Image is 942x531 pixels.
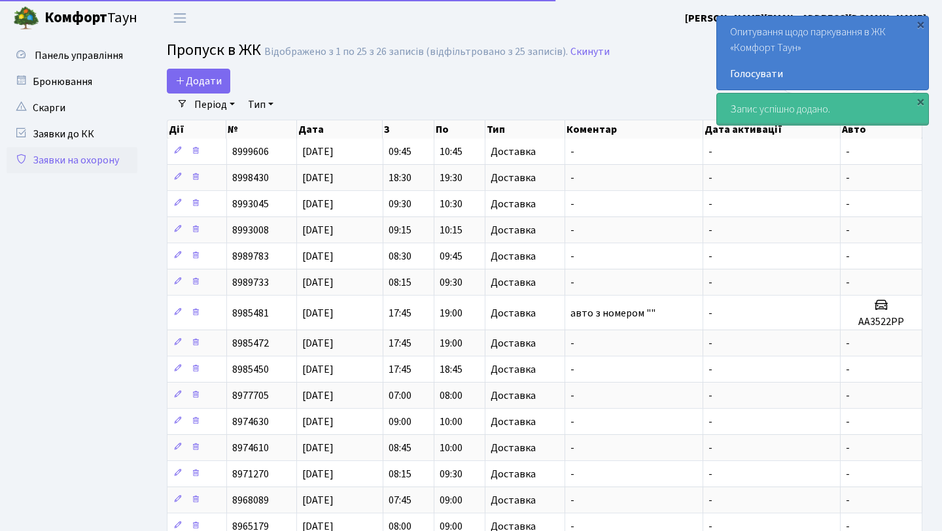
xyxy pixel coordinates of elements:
a: Період [189,94,240,116]
span: - [846,275,850,290]
span: 09:45 [389,145,411,159]
span: - [708,275,712,290]
span: [DATE] [302,388,334,403]
span: Доставка [491,277,536,288]
span: 10:15 [440,223,462,237]
span: - [708,197,712,211]
span: Доставка [491,173,536,183]
span: 17:45 [389,336,411,351]
span: - [570,223,574,237]
span: [DATE] [302,171,334,185]
span: - [708,441,712,455]
b: Комфорт [44,7,107,28]
span: 8985450 [232,362,269,377]
span: - [570,275,574,290]
span: - [570,415,574,429]
span: [DATE] [302,441,334,455]
span: 07:00 [389,388,411,403]
a: [PERSON_NAME][EMAIL_ADDRESS][DOMAIN_NAME] [685,10,926,26]
a: Додати [167,69,230,94]
a: Голосувати [730,66,915,82]
div: × [914,95,927,108]
th: Коментар [565,120,703,139]
span: 10:45 [440,145,462,159]
span: Доставка [491,364,536,375]
span: [DATE] [302,362,334,377]
a: Бронювання [7,69,137,95]
span: 10:00 [440,415,462,429]
span: 8993008 [232,223,269,237]
span: [DATE] [302,249,334,264]
span: [DATE] [302,223,334,237]
span: - [846,441,850,455]
span: - [570,388,574,403]
div: Запис успішно додано. [717,94,928,125]
span: - [708,388,712,403]
a: Тип [243,94,279,116]
span: - [570,171,574,185]
b: [PERSON_NAME][EMAIL_ADDRESS][DOMAIN_NAME] [685,11,926,26]
span: - [846,145,850,159]
span: Таун [44,7,137,29]
th: Тип [485,120,565,139]
span: - [570,197,574,211]
span: [DATE] [302,197,334,211]
span: [DATE] [302,145,334,159]
span: 8993045 [232,197,269,211]
span: 10:30 [440,197,462,211]
span: - [708,362,712,377]
span: - [570,145,574,159]
span: Доставка [491,495,536,505]
span: 8985481 [232,306,269,320]
a: Скарги [7,95,137,121]
span: 8968089 [232,493,269,507]
span: 8989733 [232,275,269,290]
a: Панель управління [7,43,137,69]
span: - [570,441,574,455]
div: Опитування щодо паркування в ЖК «Комфорт Таун» [717,16,928,90]
span: 8999606 [232,145,269,159]
span: 19:00 [440,306,462,320]
span: [DATE] [302,467,334,481]
span: 09:30 [440,467,462,481]
span: - [708,171,712,185]
span: 08:30 [389,249,411,264]
span: 8971270 [232,467,269,481]
th: Дата [297,120,383,139]
th: По [434,120,485,139]
span: 09:00 [389,415,411,429]
span: - [846,336,850,351]
span: Доставка [491,199,536,209]
span: авто з номером "" [570,306,655,320]
span: Доставка [491,338,536,349]
span: - [708,145,712,159]
span: Доставка [491,146,536,157]
span: Доставка [491,308,536,318]
span: 8998430 [232,171,269,185]
span: [DATE] [302,275,334,290]
button: Переключити навігацію [164,7,196,29]
span: 07:45 [389,493,411,507]
span: 8974610 [232,441,269,455]
span: - [708,493,712,507]
span: Доставка [491,417,536,427]
span: - [846,171,850,185]
span: - [846,223,850,237]
span: [DATE] [302,415,334,429]
span: 08:15 [389,275,411,290]
span: - [846,249,850,264]
span: Доставка [491,225,536,235]
span: Пропуск в ЖК [167,39,261,61]
th: З [383,120,434,139]
span: - [708,249,712,264]
span: Панель управління [35,48,123,63]
span: 08:45 [389,441,411,455]
span: 18:45 [440,362,462,377]
a: Скинути [570,46,610,58]
span: - [846,388,850,403]
span: - [708,467,712,481]
span: 09:30 [440,275,462,290]
span: 19:30 [440,171,462,185]
span: Доставка [491,443,536,453]
span: - [708,415,712,429]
